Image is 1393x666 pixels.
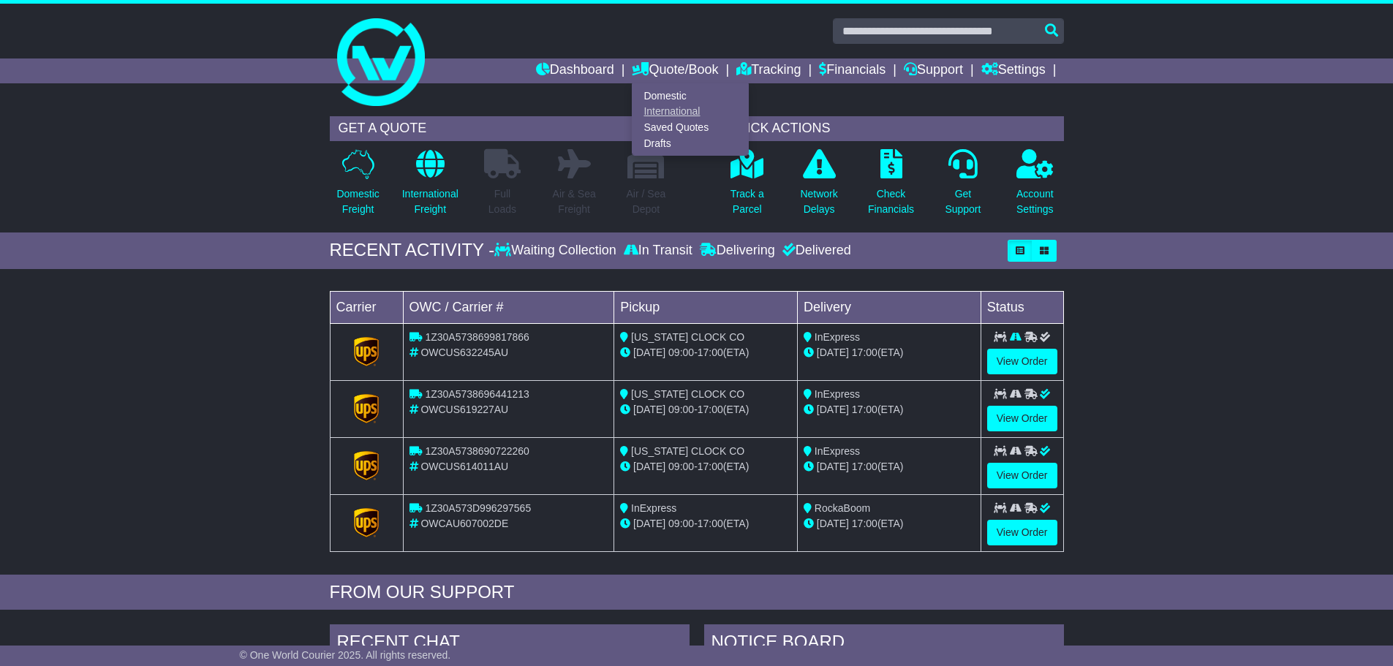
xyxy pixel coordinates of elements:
a: InternationalFreight [401,148,459,225]
span: 17:00 [852,347,877,358]
a: Saved Quotes [633,120,748,136]
span: [US_STATE] CLOCK CO [631,388,744,400]
a: AccountSettings [1016,148,1054,225]
div: NOTICE BOARD [704,624,1064,664]
p: Air / Sea Depot [627,186,666,217]
span: 17:00 [852,404,877,415]
td: Pickup [614,291,798,323]
span: 17:00 [698,518,723,529]
p: Network Delays [800,186,837,217]
td: Carrier [330,291,403,323]
span: 09:00 [668,347,694,358]
span: InExpress [815,388,860,400]
span: [US_STATE] CLOCK CO [631,445,744,457]
a: Quote/Book [632,58,718,83]
p: Full Loads [484,186,521,217]
span: 17:00 [698,347,723,358]
span: OWCUS632245AU [420,347,508,358]
span: [DATE] [817,347,849,358]
span: 09:00 [668,404,694,415]
span: OWCUS619227AU [420,404,508,415]
a: View Order [987,520,1057,545]
a: Track aParcel [730,148,765,225]
p: Account Settings [1016,186,1054,217]
span: 1Z30A5738699817866 [425,331,529,343]
img: GetCarrierServiceLogo [354,394,379,423]
a: DomesticFreight [336,148,380,225]
span: OWCAU607002DE [420,518,508,529]
a: Dashboard [536,58,614,83]
div: (ETA) [804,345,975,360]
span: 17:00 [698,461,723,472]
span: InExpress [631,502,676,514]
div: - (ETA) [620,459,791,474]
span: [DATE] [633,518,665,529]
img: GetCarrierServiceLogo [354,451,379,480]
a: Settings [981,58,1046,83]
div: In Transit [620,243,696,259]
div: (ETA) [804,402,975,417]
span: 17:00 [852,461,877,472]
span: © One World Courier 2025. All rights reserved. [240,649,451,661]
a: CheckFinancials [867,148,915,225]
a: View Order [987,463,1057,488]
p: Domestic Freight [336,186,379,217]
div: Waiting Collection [494,243,619,259]
span: [US_STATE] CLOCK CO [631,331,744,343]
img: GetCarrierServiceLogo [354,508,379,537]
div: QUICK ACTIONS [719,116,1064,141]
span: [DATE] [633,404,665,415]
p: Get Support [945,186,981,217]
a: Support [904,58,963,83]
span: OWCUS614011AU [420,461,508,472]
div: GET A QUOTE [330,116,675,141]
span: [DATE] [633,347,665,358]
div: Quote/Book [632,83,749,156]
p: Check Financials [868,186,914,217]
span: 17:00 [698,404,723,415]
p: International Freight [402,186,458,217]
span: InExpress [815,445,860,457]
a: View Order [987,349,1057,374]
span: [DATE] [817,404,849,415]
span: InExpress [815,331,860,343]
div: - (ETA) [620,402,791,417]
td: Status [981,291,1063,323]
div: Delivered [779,243,851,259]
a: NetworkDelays [799,148,838,225]
a: Domestic [633,88,748,104]
div: (ETA) [804,516,975,531]
a: Tracking [736,58,801,83]
img: GetCarrierServiceLogo [354,337,379,366]
a: Drafts [633,135,748,151]
div: RECENT ACTIVITY - [330,240,495,261]
span: 1Z30A5738690722260 [425,445,529,457]
a: View Order [987,406,1057,431]
a: Financials [819,58,886,83]
span: RockaBoom [815,502,870,514]
a: International [633,104,748,120]
div: FROM OUR SUPPORT [330,582,1064,603]
span: 1Z30A5738696441213 [425,388,529,400]
span: [DATE] [633,461,665,472]
td: Delivery [797,291,981,323]
span: 09:00 [668,518,694,529]
span: 09:00 [668,461,694,472]
span: 17:00 [852,518,877,529]
span: [DATE] [817,518,849,529]
span: 1Z30A573D996297565 [425,502,531,514]
span: [DATE] [817,461,849,472]
div: RECENT CHAT [330,624,690,664]
a: GetSupport [944,148,981,225]
div: (ETA) [804,459,975,474]
p: Track a Parcel [731,186,764,217]
div: - (ETA) [620,516,791,531]
p: Air & Sea Freight [553,186,596,217]
td: OWC / Carrier # [403,291,614,323]
div: - (ETA) [620,345,791,360]
div: Delivering [696,243,779,259]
